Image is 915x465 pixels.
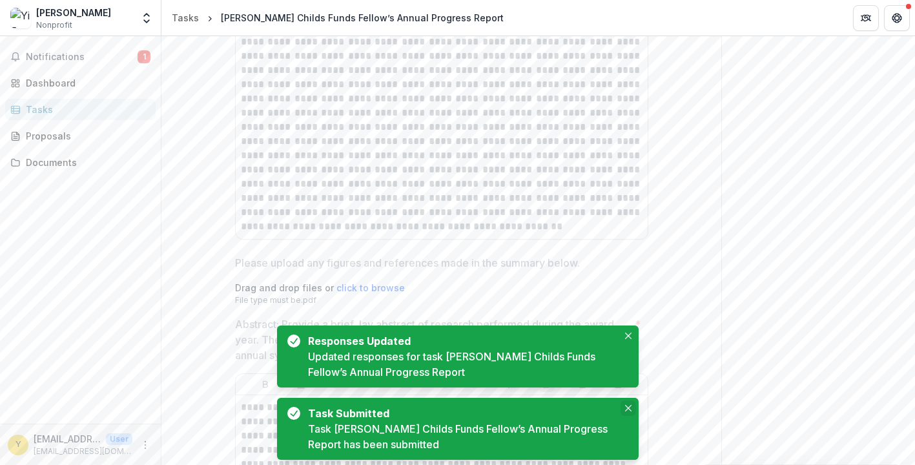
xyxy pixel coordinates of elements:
a: Dashboard [5,72,156,94]
button: Notifications1 [5,46,156,67]
div: Documents [26,156,145,169]
div: Tasks [172,11,199,25]
a: Tasks [5,99,156,120]
p: User [106,433,132,445]
button: More [138,437,153,453]
span: Nonprofit [36,19,72,31]
button: Close [621,328,636,344]
div: Proposals [26,129,145,143]
div: Task [PERSON_NAME] Childs Funds Fellow’s Annual Progress Report has been submitted [308,421,618,452]
button: Close [621,400,636,416]
a: Tasks [167,8,204,27]
span: click to browse [336,282,405,293]
div: Task Submitted [308,406,613,421]
p: Drag and drop files or [235,281,405,294]
span: Notifications [26,52,138,63]
button: Bold [258,377,273,392]
a: Documents [5,152,156,173]
div: [PERSON_NAME] Childs Funds Fellow’s Annual Progress Report [221,11,504,25]
div: Dashboard [26,76,145,90]
div: yifu@uw.edu [15,440,21,449]
p: File type must be .pdf [235,294,648,306]
p: Please upload any figures and references made in the summary below. [235,255,580,271]
span: 1 [138,50,150,63]
button: Get Help [884,5,910,31]
div: [PERSON_NAME] [36,6,111,19]
p: Abstract: Provide a brief, lay abstract of research performed during the award year. The lay summ... [235,316,630,363]
a: Proposals [5,125,156,147]
nav: breadcrumb [167,8,509,27]
button: Partners [853,5,879,31]
p: [EMAIL_ADDRESS][DOMAIN_NAME] [34,446,132,457]
p: [EMAIL_ADDRESS][DOMAIN_NAME] [34,432,101,446]
div: Tasks [26,103,145,116]
div: Responses Updated [308,333,613,349]
img: Yi Fu [10,8,31,28]
button: Open entity switcher [138,5,156,31]
div: Updated responses for task [PERSON_NAME] Childs Funds Fellow’s Annual Progress Report [308,349,618,380]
